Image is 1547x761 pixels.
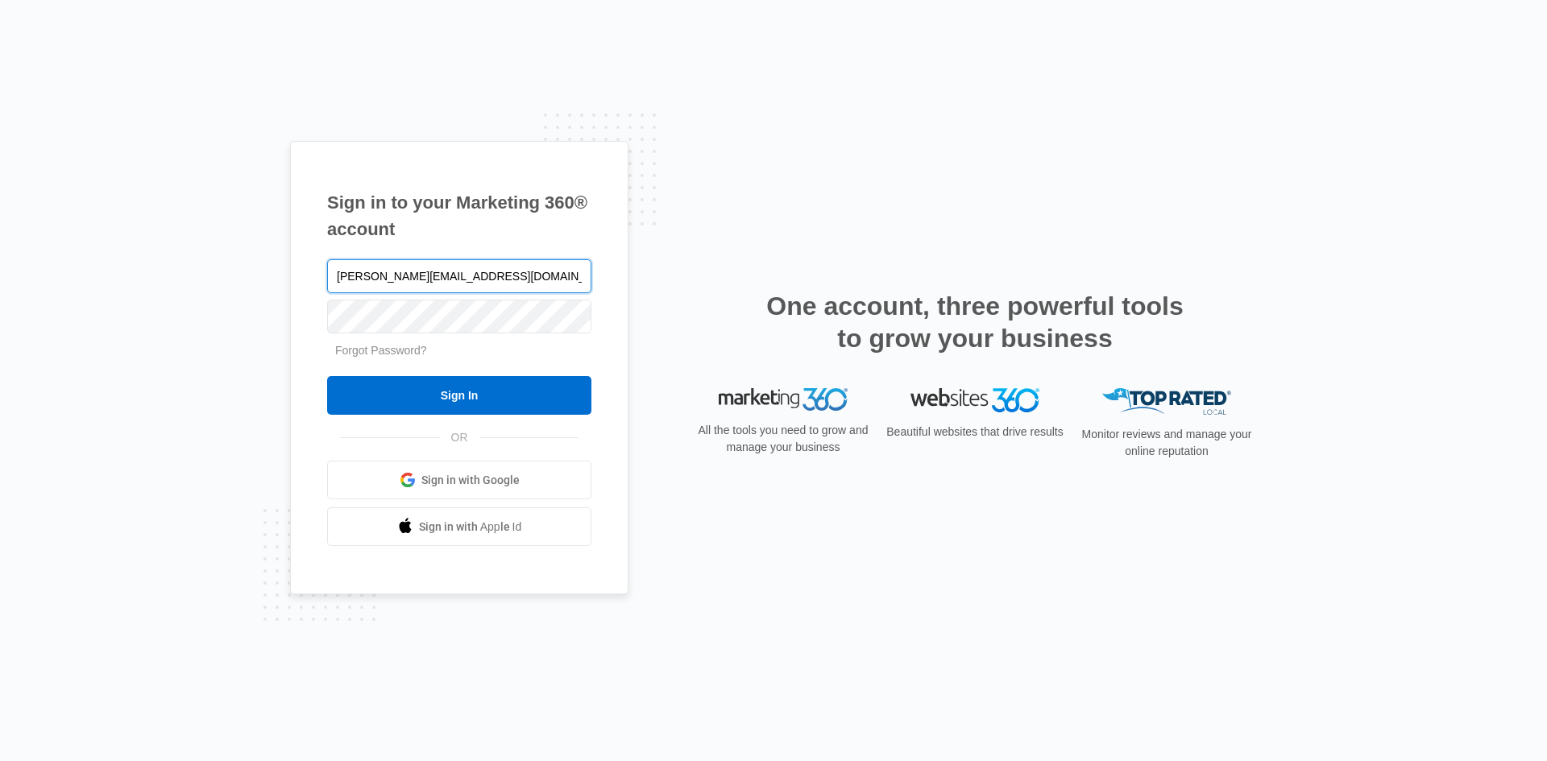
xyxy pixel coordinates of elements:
p: Monitor reviews and manage your online reputation [1076,426,1257,460]
span: OR [440,429,479,446]
input: Email [327,259,591,293]
a: Forgot Password? [335,344,427,357]
h1: Sign in to your Marketing 360® account [327,189,591,242]
img: Websites 360 [910,388,1039,412]
p: Beautiful websites that drive results [885,424,1065,440]
img: Marketing 360 [719,388,848,411]
h2: One account, three powerful tools to grow your business [761,290,1188,354]
p: All the tools you need to grow and manage your business [693,422,873,456]
span: Sign in with Google [421,472,520,489]
span: Sign in with Apple Id [419,519,522,536]
a: Sign in with Apple Id [327,507,591,546]
img: Top Rated Local [1102,388,1231,415]
input: Sign In [327,376,591,415]
a: Sign in with Google [327,461,591,499]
